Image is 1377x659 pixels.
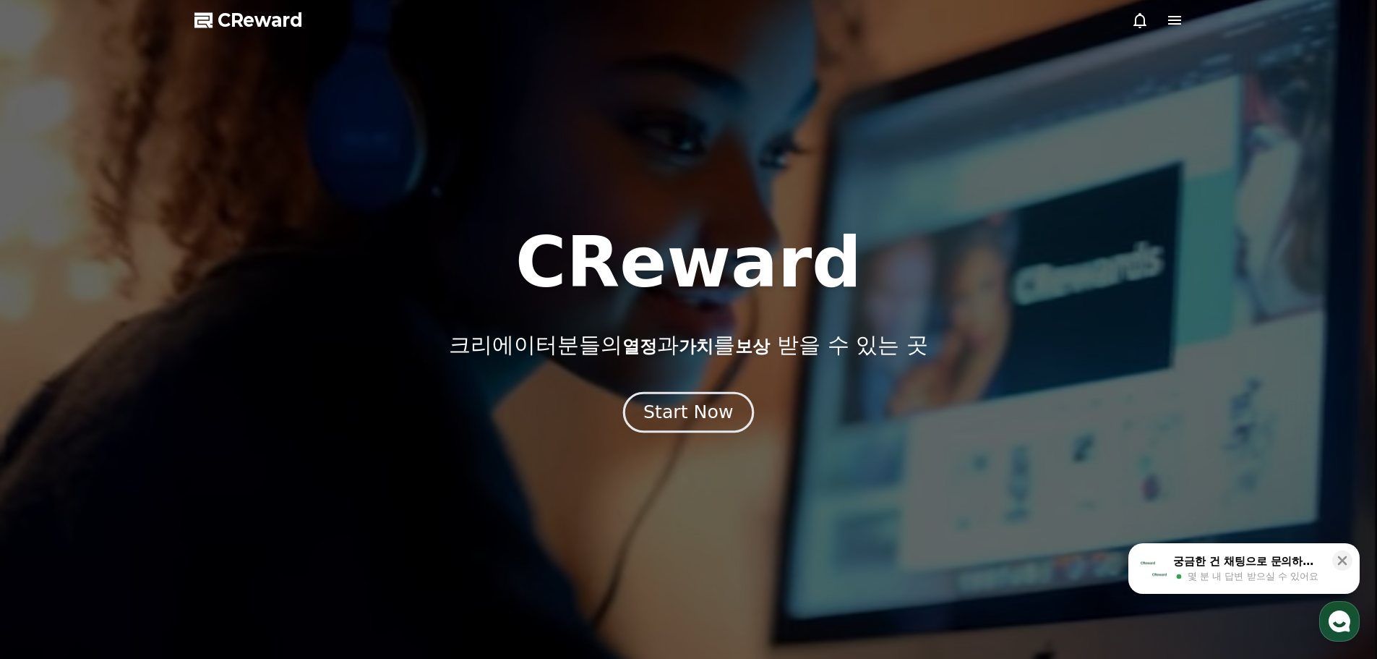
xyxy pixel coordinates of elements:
span: CReward [218,9,303,32]
span: 가치 [679,336,713,357]
a: 설정 [186,459,278,495]
h1: CReward [515,228,862,297]
span: 열정 [622,336,657,357]
a: 대화 [95,459,186,495]
span: 대화 [132,481,150,493]
p: 크리에이터분들의 과 를 받을 수 있는 곳 [449,332,927,358]
button: Start Now [623,391,754,433]
a: CReward [194,9,303,32]
span: 홈 [46,480,54,492]
a: 홈 [4,459,95,495]
span: 보상 [735,336,770,357]
a: Start Now [626,407,751,421]
div: Start Now [643,400,733,425]
span: 설정 [223,480,241,492]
